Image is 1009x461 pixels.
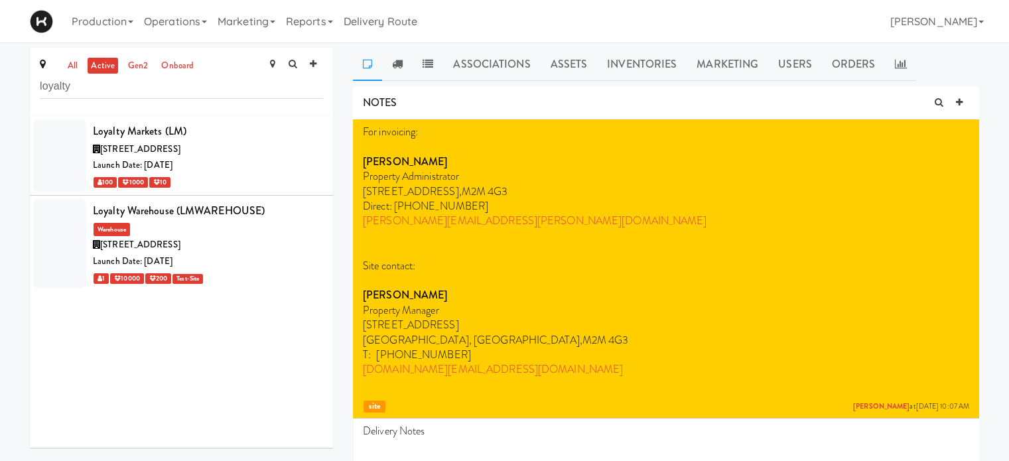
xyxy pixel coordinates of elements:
[40,74,323,99] input: Search site
[443,48,540,81] a: Associations
[541,48,598,81] a: Assets
[363,184,969,199] p: [STREET_ADDRESS],
[64,58,81,74] a: all
[118,177,148,188] span: 1000
[363,332,582,348] span: [GEOGRAPHIC_DATA], [GEOGRAPHIC_DATA],
[30,116,333,196] li: Loyalty Markets (LM)[STREET_ADDRESS]Launch Date: [DATE] 100 1000 10
[93,121,323,141] div: Loyalty Markets (LM)
[363,95,397,110] span: NOTES
[363,424,969,438] p: Delivery Notes
[853,401,909,411] a: [PERSON_NAME]
[93,157,323,174] div: Launch Date: [DATE]
[597,48,687,81] a: Inventories
[363,302,439,318] span: Property Manager
[94,273,109,284] span: 1
[30,196,333,291] li: Loyalty Warehouse (LMWAREHOUSE)Warehouse[STREET_ADDRESS]Launch Date: [DATE] 1 10000 200Test-Site
[110,273,144,284] span: 10000
[93,201,323,221] div: Loyalty Warehouse (LMWAREHOUSE)
[363,154,447,169] strong: [PERSON_NAME]
[363,362,623,377] a: [DOMAIN_NAME][EMAIL_ADDRESS][DOMAIN_NAME]
[363,258,415,273] span: Site contact:
[582,332,629,348] span: M2M 4G3
[145,273,171,284] span: 200
[363,287,447,302] strong: [PERSON_NAME]
[149,177,170,188] span: 10
[94,177,117,188] span: 100
[88,58,118,74] a: active
[363,213,706,228] a: [PERSON_NAME][EMAIL_ADDRESS][PERSON_NAME][DOMAIN_NAME]
[853,402,969,412] span: at [DATE] 10:07 AM
[100,143,180,155] span: [STREET_ADDRESS]
[172,274,203,284] span: Test-Site
[158,58,197,74] a: onboard
[363,168,459,184] span: Property Administrator
[768,48,822,81] a: Users
[30,10,53,33] img: Micromart
[363,347,471,362] span: T: [PHONE_NUMBER]
[364,401,385,413] span: site
[363,317,459,332] span: [STREET_ADDRESS]
[363,125,969,139] p: For invoicing:
[462,184,508,199] span: M2M 4G3
[100,238,180,251] span: [STREET_ADDRESS]
[125,58,151,74] a: gen2
[822,48,886,81] a: Orders
[687,48,768,81] a: Marketing
[93,253,323,270] div: Launch Date: [DATE]
[363,198,488,214] span: Direct: [PHONE_NUMBER]
[94,223,130,236] span: Warehouse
